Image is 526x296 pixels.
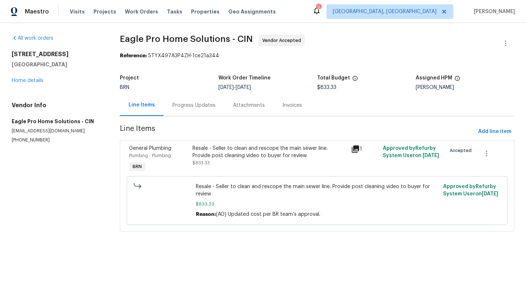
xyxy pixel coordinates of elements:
[218,85,234,90] span: [DATE]
[233,102,265,109] div: Attachments
[196,183,439,198] span: Resale - Seller to clean and rescope the main sewer line. Provide post cleaning video to buyer fo...
[454,75,460,85] span: The hpm assigned to this work order.
[228,8,276,15] span: Geo Assignments
[317,85,336,90] span: $833.33
[12,137,102,143] p: [PHONE_NUMBER]
[471,8,515,15] span: [PERSON_NAME]
[416,85,514,90] div: [PERSON_NAME]
[333,8,437,15] span: [GEOGRAPHIC_DATA], [GEOGRAPHIC_DATA]
[191,8,220,15] span: Properties
[120,35,253,43] span: Eagle Pro Home Solutions - CIN
[25,8,49,15] span: Maestro
[129,153,171,158] span: Plumbing - Plumbing
[120,85,129,90] span: BRN
[193,161,210,165] span: $833.33
[352,75,358,85] span: The total cost of line items that have been proposed by Opendoor. This sum includes line items th...
[383,146,439,158] span: Approved by Refurby System User on
[216,212,320,217] span: (AG) Updated cost per BR team’s approval.
[12,102,102,109] h4: Vendor Info
[196,200,439,208] span: $833.33
[351,145,378,153] div: 1
[12,61,102,68] h5: [GEOGRAPHIC_DATA]
[416,75,452,81] h5: Assigned HPM
[94,8,116,15] span: Projects
[450,147,474,154] span: Accepted
[316,4,321,12] div: 2
[129,146,171,151] span: General Plumbing
[193,145,347,159] div: Resale - Seller to clean and rescope the main sewer line. Provide post cleaning video to buyer fo...
[12,36,53,41] a: All work orders
[262,37,304,44] span: Vendor Accepted
[236,85,251,90] span: [DATE]
[482,191,498,196] span: [DATE]
[130,163,145,170] span: BRN
[12,118,102,125] h5: Eagle Pro Home Solutions - CIN
[120,125,475,139] span: Line Items
[129,101,155,109] div: Line Items
[12,51,102,58] h2: [STREET_ADDRESS]
[172,102,216,109] div: Progress Updates
[12,128,102,134] p: [EMAIL_ADDRESS][DOMAIN_NAME]
[12,78,43,83] a: Home details
[120,53,147,58] b: Reference:
[317,75,350,81] h5: Total Budget
[196,212,216,217] span: Reason:
[120,52,514,59] div: 5TYX497A3P4ZH-1ce21a344
[423,153,439,158] span: [DATE]
[443,184,498,196] span: Approved by Refurby System User on
[282,102,302,109] div: Invoices
[218,85,251,90] span: -
[125,8,158,15] span: Work Orders
[167,9,182,14] span: Tasks
[218,75,271,81] h5: Work Order Timeline
[475,125,514,139] button: Add line item
[70,8,85,15] span: Visits
[478,127,511,136] span: Add line item
[120,75,139,81] h5: Project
